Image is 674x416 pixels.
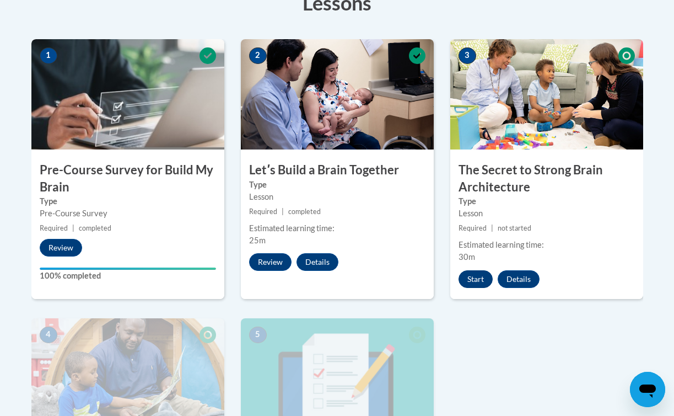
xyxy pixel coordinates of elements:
[459,195,635,207] label: Type
[249,253,292,271] button: Review
[459,47,476,64] span: 3
[459,252,475,262] span: 30m
[40,207,216,220] div: Pre-Course Survey
[241,39,434,150] img: Course Image
[241,162,434,179] h3: Letʹs Build a Brain Together
[249,207,277,216] span: Required
[459,224,487,232] span: Required
[249,47,267,64] span: 2
[40,239,82,257] button: Review
[40,327,57,343] span: 4
[40,268,216,270] div: Your progress
[296,253,338,271] button: Details
[249,191,425,203] div: Lesson
[498,224,531,232] span: not started
[630,372,665,407] iframe: Button to launch messaging window
[79,224,111,232] span: completed
[31,162,224,196] h3: Pre-Course Survey for Build My Brain
[40,195,216,207] label: Type
[491,224,493,232] span: |
[450,39,643,150] img: Course Image
[249,327,267,343] span: 5
[249,222,425,234] div: Estimated learning time:
[72,224,74,232] span: |
[40,47,57,64] span: 1
[459,207,635,220] div: Lesson
[249,179,425,191] label: Type
[31,39,224,150] img: Course Image
[450,162,643,196] h3: The Secret to Strong Brain Architecture
[40,270,216,282] label: 100% completed
[40,224,68,232] span: Required
[459,239,635,251] div: Estimated learning time:
[459,270,493,288] button: Start
[288,207,321,216] span: completed
[282,207,284,216] span: |
[498,270,540,288] button: Details
[249,236,266,245] span: 25m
